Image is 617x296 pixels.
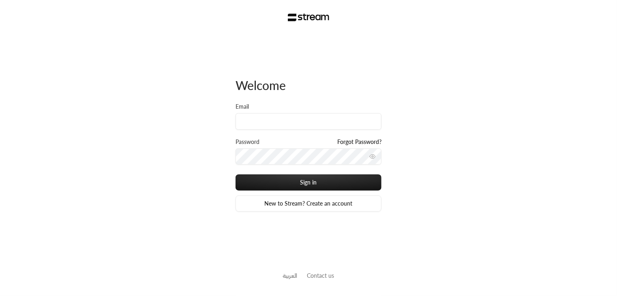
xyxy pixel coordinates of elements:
[283,268,298,283] a: العربية
[307,272,334,279] a: Contact us
[236,138,259,146] label: Password
[288,13,330,21] img: Stream Logo
[337,138,381,146] a: Forgot Password?
[307,271,334,280] button: Contact us
[236,174,381,191] button: Sign in
[236,195,381,212] a: New to Stream? Create an account
[366,150,379,163] button: toggle password visibility
[236,78,286,92] span: Welcome
[236,103,249,111] label: Email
